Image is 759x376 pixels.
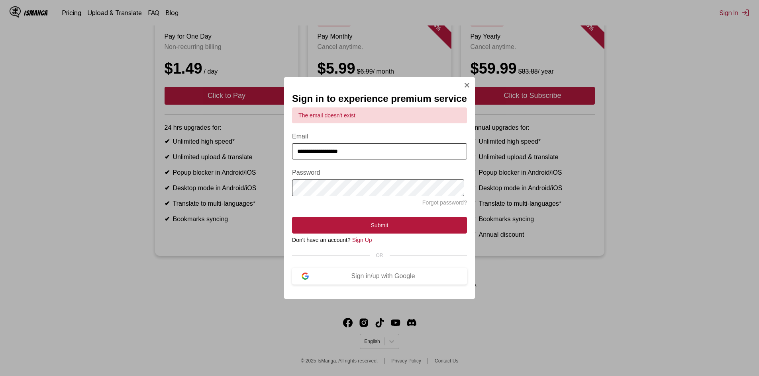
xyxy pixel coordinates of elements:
img: google-logo [302,273,309,280]
img: Close [464,82,470,88]
a: Sign Up [352,237,372,243]
button: Submit [292,217,467,234]
h2: Sign in to experience premium service [292,93,467,104]
div: Sign In Modal [284,77,475,299]
div: Don't have an account? [292,237,467,243]
div: The email doesn't exist [292,107,467,123]
a: Forgot password? [422,199,467,206]
div: OR [292,253,467,258]
button: Sign in/up with Google [292,268,467,284]
label: Email [292,133,467,140]
div: Sign in/up with Google [309,273,457,280]
label: Password [292,169,467,176]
